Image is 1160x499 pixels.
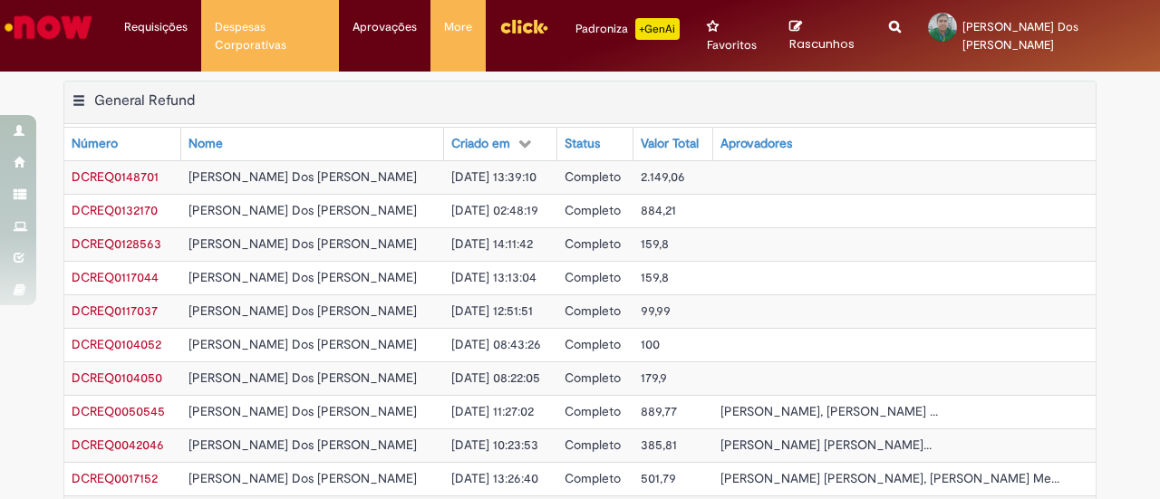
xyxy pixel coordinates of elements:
span: [PERSON_NAME] Dos [PERSON_NAME] [188,168,417,185]
span: Despesas Corporativas [215,18,325,54]
span: [PERSON_NAME] Dos [PERSON_NAME] [962,19,1078,53]
span: 179,9 [641,369,667,386]
img: ServiceNow [2,9,95,45]
div: Nome [188,135,223,153]
span: [PERSON_NAME] Dos [PERSON_NAME] [188,403,417,419]
span: [DATE] 13:39:10 [451,168,536,185]
span: Aprovações [353,18,417,36]
a: Abrir Registro: DCREQ0148701 [72,168,159,185]
div: Número [72,135,118,153]
span: Completo [565,302,621,319]
span: [DATE] 14:11:42 [451,235,533,252]
span: Completo [565,168,621,185]
a: Abrir Registro: DCREQ0104050 [72,369,162,386]
a: Abrir Registro: DCREQ0017152 [72,470,158,486]
span: DCREQ0148701 [72,168,159,185]
span: Completo [565,437,621,453]
span: DCREQ0117044 [72,269,159,285]
span: [PERSON_NAME] Dos [PERSON_NAME] [188,336,417,352]
span: [PERSON_NAME] Dos [PERSON_NAME] [188,437,417,453]
span: DCREQ0104050 [72,369,162,386]
span: Rascunhos [789,35,855,53]
h2: General Refund [94,91,195,110]
span: [PERSON_NAME] Dos [PERSON_NAME] [188,235,417,252]
span: 501,79 [641,470,676,486]
a: Abrir Registro: DCREQ0117037 [72,302,158,319]
a: Rascunhos [789,19,862,53]
span: DCREQ0104052 [72,336,161,352]
span: Completo [565,202,621,218]
span: [DATE] 13:26:40 [451,470,538,486]
span: 385,81 [641,437,677,453]
span: [PERSON_NAME], [PERSON_NAME] ... [720,403,938,419]
span: Completo [565,403,621,419]
span: DCREQ0050545 [72,403,165,419]
span: [DATE] 08:43:26 [451,336,541,352]
span: 100 [641,336,660,352]
div: Criado em [451,135,510,153]
span: Favoritos [707,36,757,54]
span: DCREQ0128563 [72,235,161,252]
img: click_logo_yellow_360x200.png [499,13,548,40]
span: 159,8 [641,235,669,252]
span: 2.149,06 [641,168,685,185]
span: [DATE] 10:23:53 [451,437,538,453]
div: Aprovadores [720,135,792,153]
a: Abrir Registro: DCREQ0104052 [72,336,161,352]
span: 159,8 [641,269,669,285]
span: [PERSON_NAME] Dos [PERSON_NAME] [188,470,417,486]
span: [DATE] 02:48:19 [451,202,538,218]
button: General Refund Menu de contexto [72,91,86,115]
a: Abrir Registro: DCREQ0042046 [72,437,164,453]
a: Abrir Registro: DCREQ0132170 [72,202,158,218]
span: [PERSON_NAME] Dos [PERSON_NAME] [188,302,417,319]
span: DCREQ0132170 [72,202,158,218]
div: Valor Total [641,135,699,153]
span: 99,99 [641,302,671,319]
span: Completo [565,369,621,386]
span: DCREQ0017152 [72,470,158,486]
div: Status [565,135,600,153]
a: Abrir Registro: DCREQ0117044 [72,269,159,285]
span: Completo [565,269,621,285]
span: [PERSON_NAME] Dos [PERSON_NAME] [188,369,417,386]
a: Abrir Registro: DCREQ0050545 [72,403,165,419]
span: [DATE] 12:51:51 [451,302,533,319]
span: Completo [565,235,621,252]
span: [DATE] 13:13:04 [451,269,536,285]
span: Completo [565,336,621,352]
span: Completo [565,470,621,486]
a: Abrir Registro: DCREQ0128563 [72,235,161,252]
span: More [444,18,472,36]
span: 889,77 [641,403,677,419]
span: DCREQ0042046 [72,437,164,453]
span: [PERSON_NAME] Dos [PERSON_NAME] [188,269,417,285]
span: DCREQ0117037 [72,302,158,319]
span: [PERSON_NAME] [PERSON_NAME], [PERSON_NAME] Me... [720,470,1059,486]
p: +GenAi [635,18,680,40]
span: 884,21 [641,202,676,218]
span: [DATE] 11:27:02 [451,403,534,419]
span: [PERSON_NAME] Dos [PERSON_NAME] [188,202,417,218]
div: Padroniza [575,18,680,40]
span: [PERSON_NAME] [PERSON_NAME]... [720,437,932,453]
span: Requisições [124,18,188,36]
span: [DATE] 08:22:05 [451,369,540,386]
